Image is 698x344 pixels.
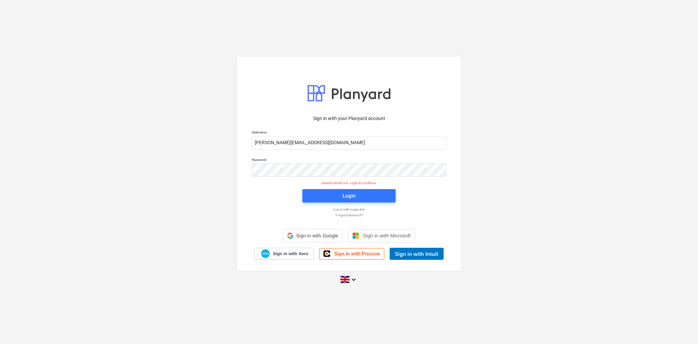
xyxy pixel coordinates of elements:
[334,251,380,257] span: Sign in with Procore
[248,207,450,212] a: Log in with magic link
[254,248,314,260] a: Sign in with Xero
[252,158,446,163] p: Password
[352,232,359,239] img: Microsoft logo
[261,249,270,258] img: Xero logo
[283,229,342,242] div: Sign in with Google
[296,233,338,238] span: Sign in with Google
[363,233,411,238] span: Sign in with Microsoft
[252,115,446,122] p: Sign in with your Planyard account
[350,276,358,284] i: keyboard_arrow_down
[252,130,446,136] p: Username
[343,191,355,200] div: Login
[252,136,446,150] input: Username
[273,251,308,257] span: Sign in with Xero
[248,213,450,217] a: Forgot password?
[248,181,450,185] p: Session timed out. Login to continue.
[302,189,396,203] button: Login
[319,248,384,260] a: Sign in with Procore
